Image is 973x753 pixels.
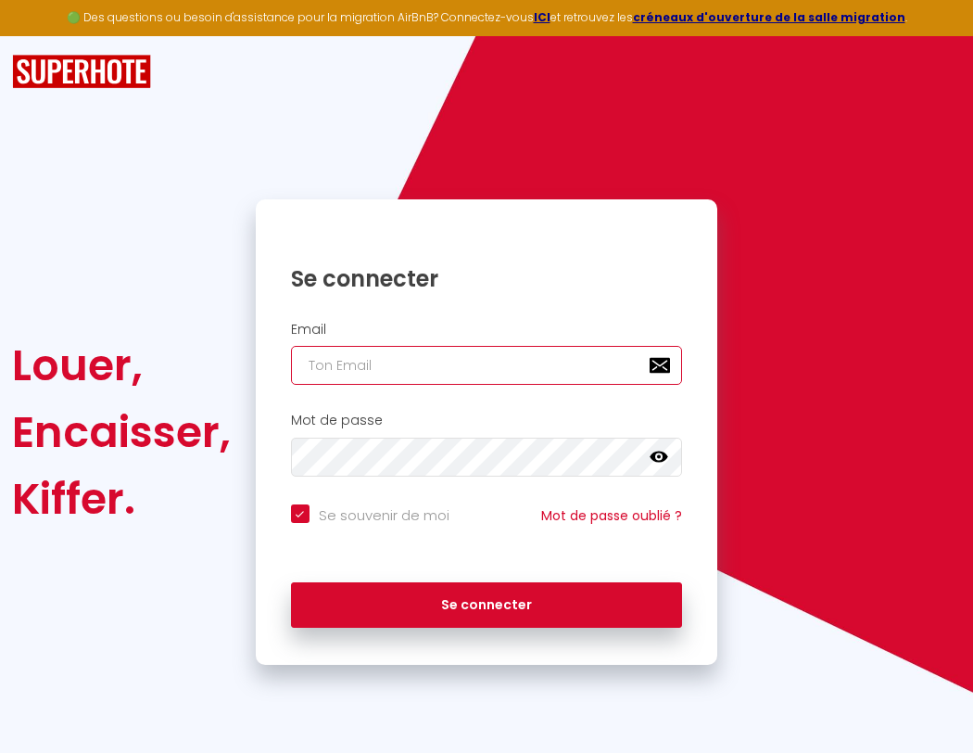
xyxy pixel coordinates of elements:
[291,346,683,385] input: Ton Email
[12,466,231,532] div: Kiffer.
[12,399,231,466] div: Encaisser,
[291,413,683,428] h2: Mot de passe
[12,55,151,89] img: SuperHote logo
[12,332,231,399] div: Louer,
[15,7,70,63] button: Ouvrir le widget de chat LiveChat
[291,582,683,629] button: Se connecter
[534,9,550,25] a: ICI
[291,322,683,338] h2: Email
[541,506,682,525] a: Mot de passe oublié ?
[633,9,905,25] a: créneaux d'ouverture de la salle migration
[291,264,683,293] h1: Se connecter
